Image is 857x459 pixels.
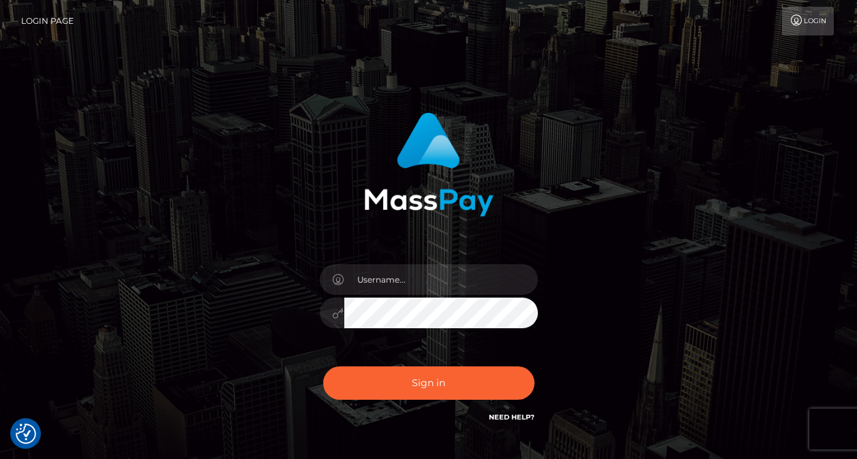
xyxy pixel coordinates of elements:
[16,424,36,444] img: Revisit consent button
[364,112,494,217] img: MassPay Login
[16,424,36,444] button: Consent Preferences
[323,366,535,400] button: Sign in
[782,7,834,35] a: Login
[21,7,74,35] a: Login Page
[344,264,538,295] input: Username...
[489,413,535,422] a: Need Help?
